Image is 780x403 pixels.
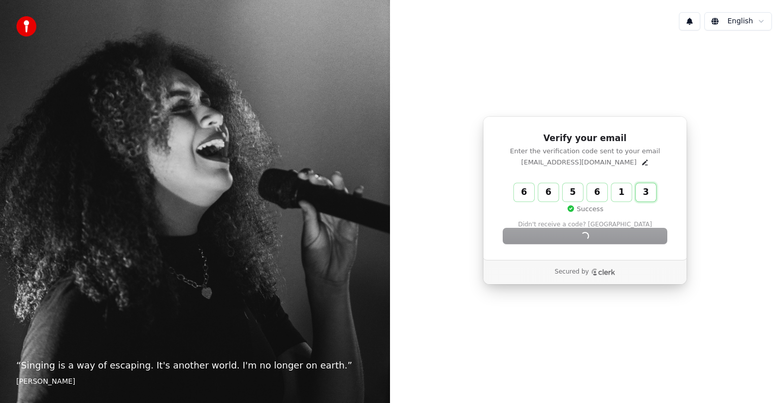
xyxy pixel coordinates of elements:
[16,358,374,373] p: “ Singing is a way of escaping. It's another world. I'm no longer on earth. ”
[503,132,667,145] h1: Verify your email
[521,158,636,167] p: [EMAIL_ADDRESS][DOMAIN_NAME]
[555,268,589,276] p: Secured by
[641,158,649,166] button: Edit
[503,147,667,156] p: Enter the verification code sent to your email
[591,268,615,276] a: Clerk logo
[567,205,603,214] p: Success
[514,183,676,201] input: Enter verification code
[16,377,374,387] footer: [PERSON_NAME]
[16,16,37,37] img: youka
